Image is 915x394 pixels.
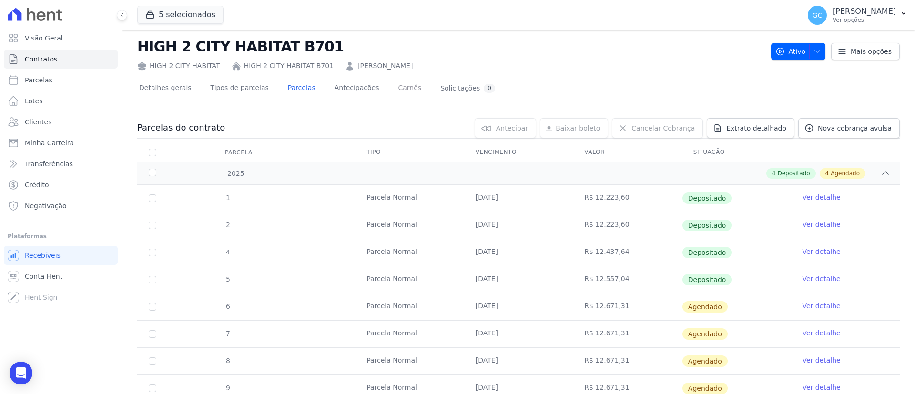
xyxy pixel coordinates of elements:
a: Ver detalhe [802,247,840,256]
td: R$ 12.671,31 [573,293,682,320]
span: Nova cobrança avulsa [818,123,892,133]
td: R$ 12.223,60 [573,212,682,239]
td: [DATE] [464,348,573,374]
th: Tipo [355,142,464,162]
h2: HIGH 2 CITY HABITAT B701 [137,36,763,57]
span: Agendado [682,383,728,394]
span: Parcelas [25,75,52,85]
span: Agendado [682,328,728,340]
td: Parcela Normal [355,212,464,239]
span: Lotes [25,96,43,106]
td: [DATE] [464,212,573,239]
button: 5 selecionados [137,6,224,24]
span: Recebíveis [25,251,61,260]
button: GC [PERSON_NAME] Ver opções [800,2,915,29]
td: Parcela Normal [355,266,464,293]
input: default [149,330,156,338]
span: 1 [225,194,230,202]
a: Ver detalhe [802,274,840,283]
a: Mais opções [831,43,900,60]
a: HIGH 2 CITY HABITAT B701 [244,61,334,71]
span: Depositado [777,169,810,178]
input: default [149,384,156,392]
span: 5 [225,275,230,283]
span: 4 [772,169,776,178]
span: 2 [225,221,230,229]
td: R$ 12.671,31 [573,321,682,347]
td: Parcela Normal [355,321,464,347]
input: Só é possível selecionar pagamentos em aberto [149,276,156,283]
a: Ver detalhe [802,355,840,365]
span: Minha Carteira [25,138,74,148]
a: Antecipações [333,76,381,101]
a: Tipos de parcelas [209,76,271,101]
a: Crédito [4,175,118,194]
span: 6 [225,303,230,310]
input: default [149,303,156,311]
a: Solicitações0 [438,76,497,101]
input: Só é possível selecionar pagamentos em aberto [149,249,156,256]
span: Mais opções [851,47,892,56]
span: Agendado [682,355,728,367]
td: Parcela Normal [355,293,464,320]
td: [DATE] [464,185,573,212]
span: Agendado [682,301,728,313]
a: Visão Geral [4,29,118,48]
td: Parcela Normal [355,239,464,266]
span: Depositado [682,192,732,204]
td: Parcela Normal [355,348,464,374]
div: 0 [484,84,495,93]
a: Minha Carteira [4,133,118,152]
a: Clientes [4,112,118,131]
a: Nova cobrança avulsa [798,118,900,138]
span: GC [813,12,823,19]
p: Ver opções [833,16,896,24]
span: Contratos [25,54,57,64]
span: Ativo [775,43,806,60]
p: [PERSON_NAME] [833,7,896,16]
th: Situação [682,142,791,162]
span: Agendado [831,169,860,178]
button: Ativo [771,43,826,60]
a: Ver detalhe [802,301,840,311]
a: [PERSON_NAME] [357,61,413,71]
th: Vencimento [464,142,573,162]
td: Parcela Normal [355,185,464,212]
span: 4 [225,248,230,256]
span: Transferências [25,159,73,169]
div: Plataformas [8,231,114,242]
input: Só é possível selecionar pagamentos em aberto [149,194,156,202]
span: 8 [225,357,230,364]
td: [DATE] [464,239,573,266]
div: Parcela [213,143,264,162]
span: 7 [225,330,230,337]
input: default [149,357,156,365]
span: 4 [825,169,829,178]
a: Parcelas [4,71,118,90]
a: Lotes [4,91,118,111]
a: Recebíveis [4,246,118,265]
td: R$ 12.671,31 [573,348,682,374]
a: Ver detalhe [802,192,840,202]
a: Carnês [396,76,423,101]
span: Depositado [682,220,732,231]
span: Extrato detalhado [726,123,786,133]
a: Parcelas [286,76,317,101]
a: Conta Hent [4,267,118,286]
a: Ver detalhe [802,328,840,338]
span: Depositado [682,247,732,258]
input: Só é possível selecionar pagamentos em aberto [149,222,156,229]
a: Transferências [4,154,118,173]
div: Solicitações [440,84,495,93]
td: [DATE] [464,321,573,347]
a: Contratos [4,50,118,69]
td: R$ 12.437,64 [573,239,682,266]
a: Ver detalhe [802,220,840,229]
span: Conta Hent [25,272,62,281]
th: Valor [573,142,682,162]
td: [DATE] [464,266,573,293]
span: Crédito [25,180,49,190]
span: Visão Geral [25,33,63,43]
a: Ver detalhe [802,383,840,392]
div: HIGH 2 CITY HABITAT [137,61,220,71]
